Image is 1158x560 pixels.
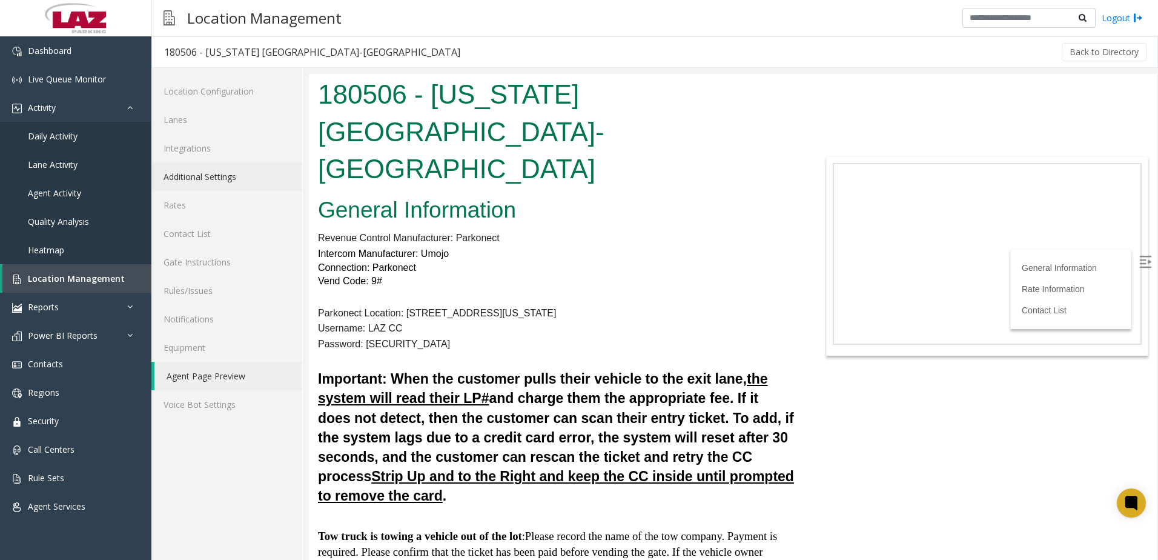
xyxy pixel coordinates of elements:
[28,73,106,85] span: Live Queue Monitor
[28,444,74,455] span: Call Centers
[151,162,302,191] a: Additional Settings
[154,362,302,390] a: Agent Page Preview
[9,121,486,152] h2: General Information
[28,358,63,370] span: Contacts
[151,305,302,333] a: Notifications
[151,333,302,362] a: Equipment
[830,182,842,194] img: Open/Close Sidebar Menu
[1133,12,1143,24] img: logout
[12,303,22,313] img: 'icon'
[9,262,486,278] p: Password: [SECURITY_DATA]
[151,191,302,219] a: Rates
[12,417,22,427] img: 'icon'
[213,456,216,468] font: :
[28,244,64,256] span: Heatmap
[164,44,460,60] div: 180506 - [US_STATE] [GEOGRAPHIC_DATA]-[GEOGRAPHIC_DATA]
[28,130,78,142] span: Daily Activity
[1102,12,1143,24] a: Logout
[9,247,486,262] p: Username: LAZ CC
[181,3,348,33] h3: Location Management
[151,276,302,305] a: Rules/Issues
[9,232,486,247] p: Parkonect Location: [STREET_ADDRESS][US_STATE]
[28,387,59,398] span: Regions
[151,390,302,419] a: Voice Bot Settings
[12,47,22,56] img: 'icon'
[151,219,302,248] a: Contact List
[28,216,89,227] span: Quality Analysis
[28,187,81,199] span: Agent Activity
[151,77,302,105] a: Location Configuration
[28,301,59,313] span: Reports
[28,472,64,484] span: Rule Sets
[28,415,59,427] span: Security
[151,134,302,162] a: Integrations
[9,175,140,212] font: Connection: Parkonect
[12,275,22,284] img: 'icon'
[9,456,213,468] span: Tow truck is towing a vehicle out of the lot
[9,175,140,185] span: Intercom Manufacturer: Umojo
[12,104,22,113] img: 'icon'
[151,248,302,276] a: Gate Instructions
[9,2,486,114] h1: 180506 - [US_STATE] [GEOGRAPHIC_DATA]-[GEOGRAPHIC_DATA]
[28,501,85,512] span: Agent Services
[9,159,191,169] span: Revenue Control Manufacturer: Parkonect
[713,189,788,199] a: General Information
[9,297,485,430] font: Important: When the customer pulls their vehicle to the exit lane, and charge them the appropriat...
[28,102,56,113] span: Activity
[12,75,22,85] img: 'icon'
[12,502,22,512] img: 'icon'
[9,202,73,212] span: Vend Code: 9#
[9,456,468,499] span: Please record the name of the tow company. Payment is required. Please confirm that the ticket ha...
[713,232,758,241] a: Contact List
[12,332,22,341] img: 'icon'
[28,330,98,341] span: Power BI Reports
[151,105,302,134] a: Lanes
[713,210,776,220] a: Rate Information
[164,3,175,33] img: pageIcon
[12,445,22,455] img: 'icon'
[12,388,22,398] img: 'icon'
[28,273,125,284] span: Location Management
[9,395,485,430] u: Strip Up and to the Right and keep the CC inside until prompted to remove the card
[28,45,71,56] span: Dashboard
[28,159,78,170] span: Lane Activity
[12,474,22,484] img: 'icon'
[2,264,151,293] a: Location Management
[12,360,22,370] img: 'icon'
[1062,43,1146,61] button: Back to Directory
